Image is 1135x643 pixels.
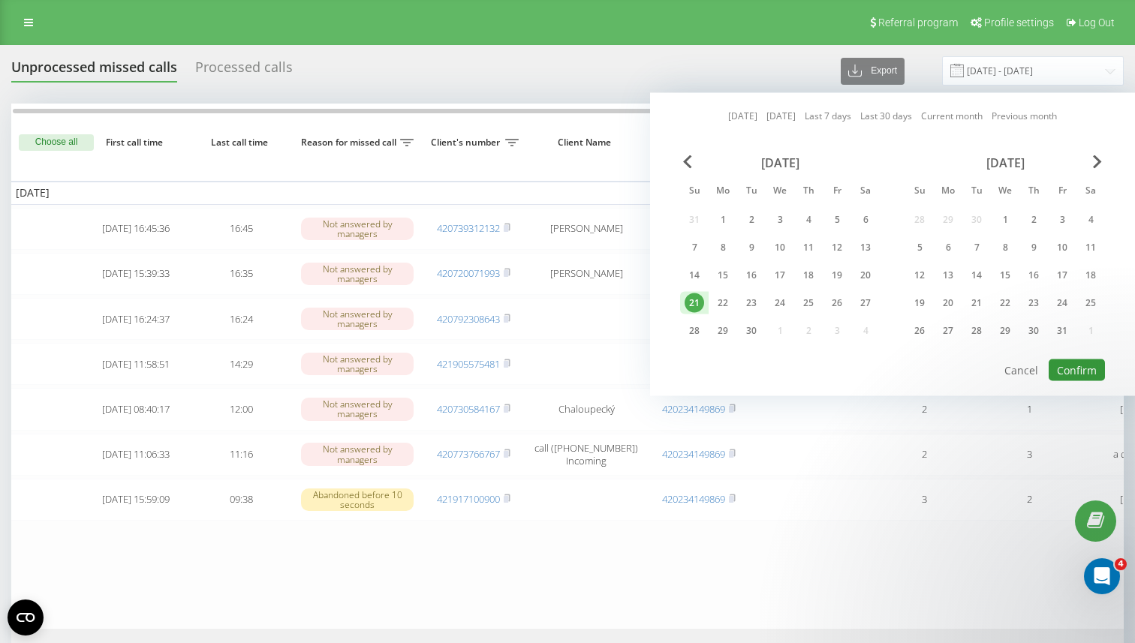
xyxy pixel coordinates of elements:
div: 14 [685,266,704,285]
div: 6 [938,238,958,257]
td: 3 [977,434,1082,476]
div: Fri Oct 10, 2025 [1048,236,1076,259]
td: 2 [977,479,1082,521]
div: 15 [713,266,733,285]
div: Wed Sep 17, 2025 [766,264,794,287]
div: Mon Oct 20, 2025 [934,292,962,314]
a: 420739312132 [437,221,500,235]
div: Not answered by managers [301,263,414,285]
div: Tue Sep 30, 2025 [737,320,766,342]
a: Current month [921,109,983,123]
div: Sat Sep 6, 2025 [851,209,880,231]
td: 16:35 [188,253,294,295]
iframe: Intercom live chat [1084,558,1120,594]
a: 420234149869 [662,402,725,416]
abbr: Saturday [1079,181,1102,203]
div: 20 [856,266,875,285]
div: Sun Oct 26, 2025 [905,320,934,342]
div: Thu Oct 23, 2025 [1019,292,1048,314]
div: Thu Sep 11, 2025 [794,236,823,259]
td: [DATE] 15:39:33 [83,253,188,295]
a: Last 30 days [860,109,912,123]
div: 21 [967,293,986,313]
td: 3 [872,479,977,521]
div: 11 [1081,238,1100,257]
div: Fri Oct 3, 2025 [1048,209,1076,231]
div: Wed Oct 15, 2025 [991,264,1019,287]
div: Unprocessed missed calls [11,59,177,83]
a: 420773766767 [437,447,500,461]
a: 420730584167 [437,402,500,416]
div: Sat Oct 25, 2025 [1076,292,1105,314]
div: Sun Sep 14, 2025 [680,264,709,287]
div: Thu Oct 9, 2025 [1019,236,1048,259]
div: Sat Sep 13, 2025 [851,236,880,259]
div: 17 [770,266,790,285]
div: Sat Oct 4, 2025 [1076,209,1105,231]
div: 22 [995,293,1015,313]
div: Sun Oct 5, 2025 [905,236,934,259]
div: Sun Oct 19, 2025 [905,292,934,314]
td: 11:16 [188,434,294,476]
div: Tue Oct 28, 2025 [962,320,991,342]
div: Tue Oct 14, 2025 [962,264,991,287]
div: Sun Sep 21, 2025 [680,292,709,314]
div: Fri Sep 26, 2025 [823,292,851,314]
div: 5 [827,210,847,230]
div: 31 [1052,321,1072,341]
td: 14:29 [188,343,294,385]
div: 9 [742,238,761,257]
span: Referral program [878,17,958,29]
td: 2 [872,434,977,476]
div: Fri Sep 19, 2025 [823,264,851,287]
button: Export [841,58,905,85]
td: [DATE] 11:58:51 [83,343,188,385]
div: 29 [713,321,733,341]
td: [DATE] 08:40:17 [83,388,188,430]
div: Mon Sep 22, 2025 [709,292,737,314]
div: Wed Oct 1, 2025 [991,209,1019,231]
div: Thu Sep 25, 2025 [794,292,823,314]
div: Tue Sep 9, 2025 [737,236,766,259]
div: 15 [995,266,1015,285]
div: 7 [685,238,704,257]
div: Thu Oct 2, 2025 [1019,209,1048,231]
span: First call time [95,137,176,149]
div: Wed Oct 29, 2025 [991,320,1019,342]
div: 11 [799,238,818,257]
div: 2 [1024,210,1043,230]
div: 3 [770,210,790,230]
div: Thu Sep 4, 2025 [794,209,823,231]
div: Not answered by managers [301,353,414,375]
td: [PERSON_NAME] [526,253,646,295]
div: 9 [1024,238,1043,257]
div: Thu Oct 30, 2025 [1019,320,1048,342]
span: 4 [1115,558,1127,570]
div: Mon Oct 6, 2025 [934,236,962,259]
div: Wed Oct 8, 2025 [991,236,1019,259]
abbr: Friday [826,181,848,203]
div: Fri Oct 24, 2025 [1048,292,1076,314]
div: 30 [1024,321,1043,341]
a: Previous month [992,109,1057,123]
div: Tue Oct 7, 2025 [962,236,991,259]
div: Fri Oct 31, 2025 [1048,320,1076,342]
span: Next Month [1093,155,1102,169]
div: 10 [1052,238,1072,257]
div: 8 [713,238,733,257]
div: Sun Sep 7, 2025 [680,236,709,259]
div: 19 [910,293,929,313]
div: 3 [1052,210,1072,230]
div: Not answered by managers [301,398,414,420]
div: 13 [856,238,875,257]
div: Processed calls [195,59,293,83]
div: Mon Sep 1, 2025 [709,209,737,231]
abbr: Saturday [854,181,877,203]
div: 5 [910,238,929,257]
span: Client's number [429,137,505,149]
div: 28 [967,321,986,341]
div: Wed Oct 22, 2025 [991,292,1019,314]
div: Tue Sep 23, 2025 [737,292,766,314]
div: 1 [995,210,1015,230]
button: Open CMP widget [8,599,44,635]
